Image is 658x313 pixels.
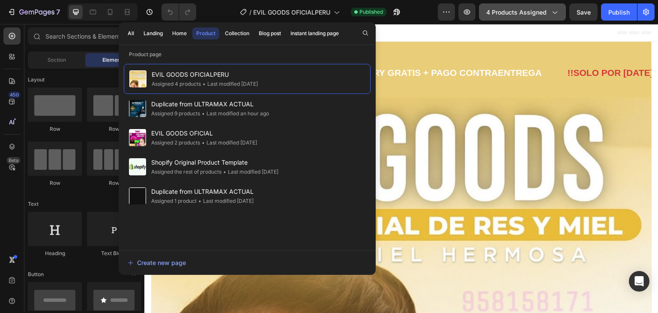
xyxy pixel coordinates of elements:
[127,254,367,271] button: Create new page
[196,30,215,37] div: Product
[202,110,205,117] span: •
[124,27,138,39] button: All
[290,30,339,37] div: Instant landing page
[151,128,257,138] span: EVIL GOODS OFICIAL
[28,179,82,187] div: Row
[221,27,253,39] button: Collection
[152,69,258,80] span: EVIL GOODS OFICIALPERU
[259,30,281,37] div: Blog post
[196,41,398,57] p: DELIVERY GRATIS + PAGO CONTRAENTREGA
[423,41,515,57] p: !!SOLO POR [DATE]!!
[202,139,205,146] span: •
[197,197,254,205] div: Last modified [DATE]
[102,56,122,64] span: Element
[140,27,167,39] button: Landing
[128,30,134,37] div: All
[8,91,21,98] div: 450
[87,125,141,133] div: Row
[48,56,66,64] span: Section
[87,179,141,187] div: Row
[359,8,383,16] span: Published
[151,197,197,205] div: Assigned 1 product
[144,30,163,37] div: Landing
[28,271,44,278] span: Button
[6,157,21,164] div: Beta
[601,3,637,21] button: Publish
[486,8,547,17] span: 4 products assigned
[87,250,141,257] div: Text Block
[200,109,269,118] div: Last modified an hour ago
[198,198,201,204] span: •
[151,99,269,109] span: Duplicate from ULTRAMAX ACTUAL
[629,271,649,292] div: Open Intercom Messenger
[569,3,598,21] button: Save
[200,138,257,147] div: Last modified [DATE]
[28,250,82,257] div: Heading
[225,30,249,37] div: Collection
[151,109,200,118] div: Assigned 9 products
[151,138,200,147] div: Assigned 2 products
[151,168,221,176] div: Assigned the rest of products
[172,30,187,37] div: Home
[203,81,206,87] span: •
[223,169,226,175] span: •
[201,80,258,88] div: Last modified [DATE]
[249,8,251,17] span: /
[253,8,330,17] span: EVIL GOODS OFICIALPERU
[144,24,658,313] iframe: Design area
[577,9,591,16] span: Save
[608,8,630,17] div: Publish
[28,200,39,208] span: Text
[3,3,64,21] button: 7
[168,27,191,39] button: Home
[28,125,82,133] div: Row
[287,27,343,39] button: Instant landing page
[151,187,254,197] span: Duplicate from ULTRAMAX ACTUAL
[56,7,60,17] p: 7
[119,50,376,59] p: Product page
[28,76,45,84] span: Layout
[255,27,285,39] button: Blog post
[221,168,278,176] div: Last modified [DATE]
[192,27,219,39] button: Product
[479,3,566,21] button: 4 products assigned
[128,258,186,267] div: Create new page
[151,157,278,168] span: Shopify Original Product Template
[152,80,201,88] div: Assigned 4 products
[162,3,196,21] div: Undo/Redo
[28,27,141,45] input: Search Sections & Elements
